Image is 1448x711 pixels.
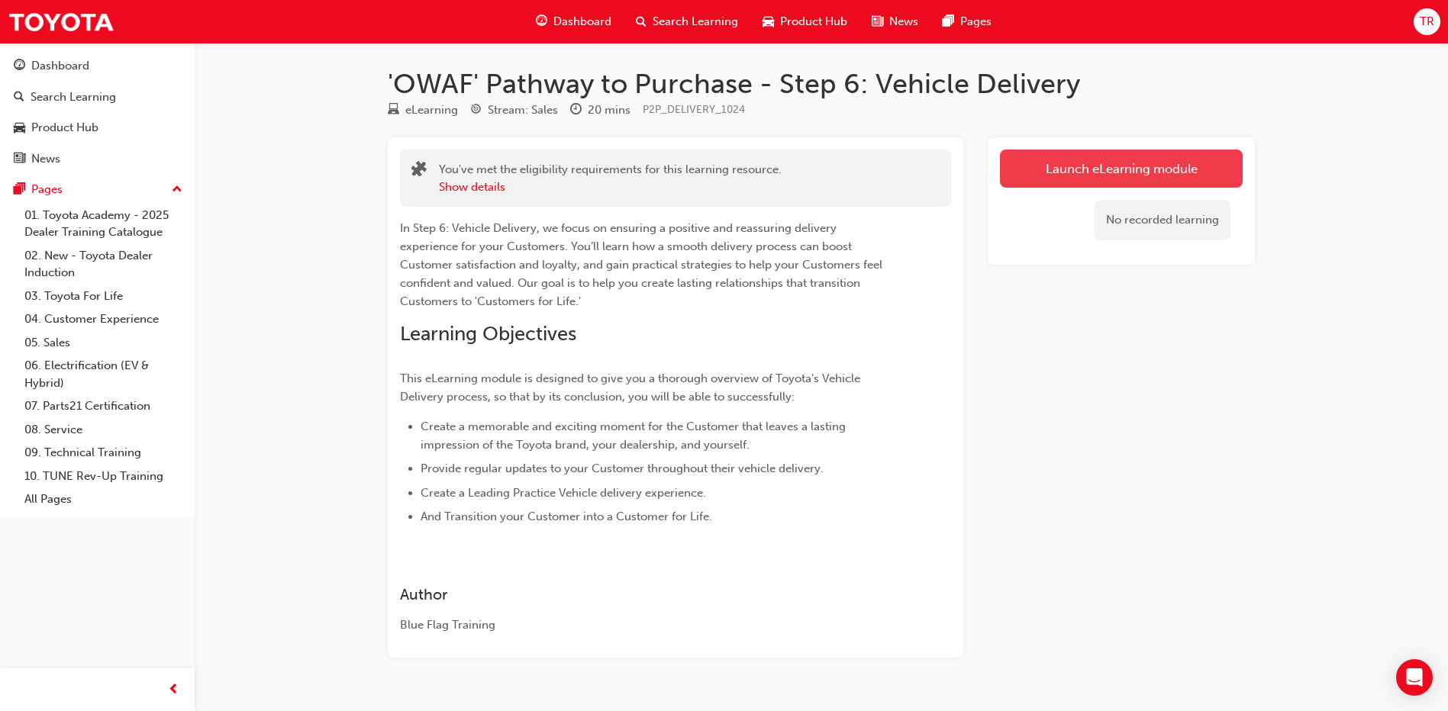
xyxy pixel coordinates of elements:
div: eLearning [405,101,458,119]
a: 03. Toyota For Life [18,285,189,308]
button: Show details [439,179,505,196]
div: Search Learning [31,88,116,106]
div: Pages [31,181,63,198]
a: 09. Technical Training [18,441,189,465]
span: learningResourceType_ELEARNING-icon [388,104,399,117]
a: All Pages [18,487,189,511]
span: up-icon [172,180,182,200]
button: DashboardSearch LearningProduct HubNews [6,49,189,175]
span: News [889,13,918,31]
a: pages-iconPages [930,6,1004,37]
span: This eLearning module is designed to give you a thorough overview of Toyota's Vehicle Delivery pr... [400,372,863,404]
a: Search Learning [6,83,189,111]
span: pages-icon [14,183,25,197]
span: car-icon [14,121,25,135]
span: And Transition your Customer into a Customer for Life. [421,510,712,523]
a: search-iconSearch Learning [624,6,750,37]
span: guage-icon [536,12,547,31]
div: Blue Flag Training [400,616,896,634]
span: Product Hub [780,13,847,31]
span: search-icon [636,12,647,31]
div: Stream [470,101,558,120]
span: Dashboard [553,13,611,31]
span: prev-icon [168,680,179,700]
a: 07. Parts21 Certification [18,394,189,418]
a: Launch eLearning module [1000,150,1243,188]
span: Search Learning [653,13,738,31]
a: Product Hub [6,114,189,142]
a: 05. Sales [18,331,189,355]
h1: 'OWAF' Pathway to Purchase - Step 6: Vehicle Delivery [388,67,1255,101]
span: Provide regular updates to your Customer throughout their vehicle delivery. [421,462,824,475]
a: 02. New - Toyota Dealer Induction [18,244,189,285]
span: search-icon [14,91,24,105]
span: pages-icon [943,12,954,31]
span: Create a Leading Practice Vehicle delivery experience. [421,486,706,500]
a: news-iconNews [859,6,930,37]
a: 06. Electrification (EV & Hybrid) [18,354,189,394]
a: Dashboard [6,52,189,80]
span: guage-icon [14,60,25,73]
span: Learning resource code [643,103,745,116]
img: Trak [8,5,114,39]
div: Product Hub [31,119,98,137]
a: 04. Customer Experience [18,307,189,331]
span: car-icon [763,12,774,31]
span: target-icon [470,104,482,117]
div: News [31,150,60,168]
button: TR [1414,8,1440,35]
a: car-iconProduct Hub [750,6,859,37]
div: Stream: Sales [488,101,558,119]
button: Pages [6,175,189,204]
div: Open Intercom Messenger [1396,659,1433,696]
div: Dashboard [31,57,89,75]
span: TR [1420,13,1434,31]
span: news-icon [872,12,883,31]
h3: Author [400,586,896,603]
span: Pages [960,13,992,31]
a: guage-iconDashboard [524,6,624,37]
a: 01. Toyota Academy - 2025 Dealer Training Catalogue [18,204,189,244]
span: Learning Objectives [400,322,576,346]
div: Type [388,101,458,120]
div: Duration [570,101,630,120]
span: In Step 6: Vehicle Delivery, we focus on ensuring a positive and reassuring delivery experience f... [400,221,885,308]
div: You've met the eligibility requirements for this learning resource. [439,161,782,195]
span: clock-icon [570,104,582,117]
a: 08. Service [18,418,189,442]
a: News [6,145,189,173]
span: puzzle-icon [411,162,427,180]
span: news-icon [14,153,25,166]
div: No recorded learning [1095,200,1230,240]
a: 10. TUNE Rev-Up Training [18,465,189,488]
span: Create a memorable and exciting moment for the Customer that leaves a lasting impression of the T... [421,420,849,452]
div: 20 mins [588,101,630,119]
